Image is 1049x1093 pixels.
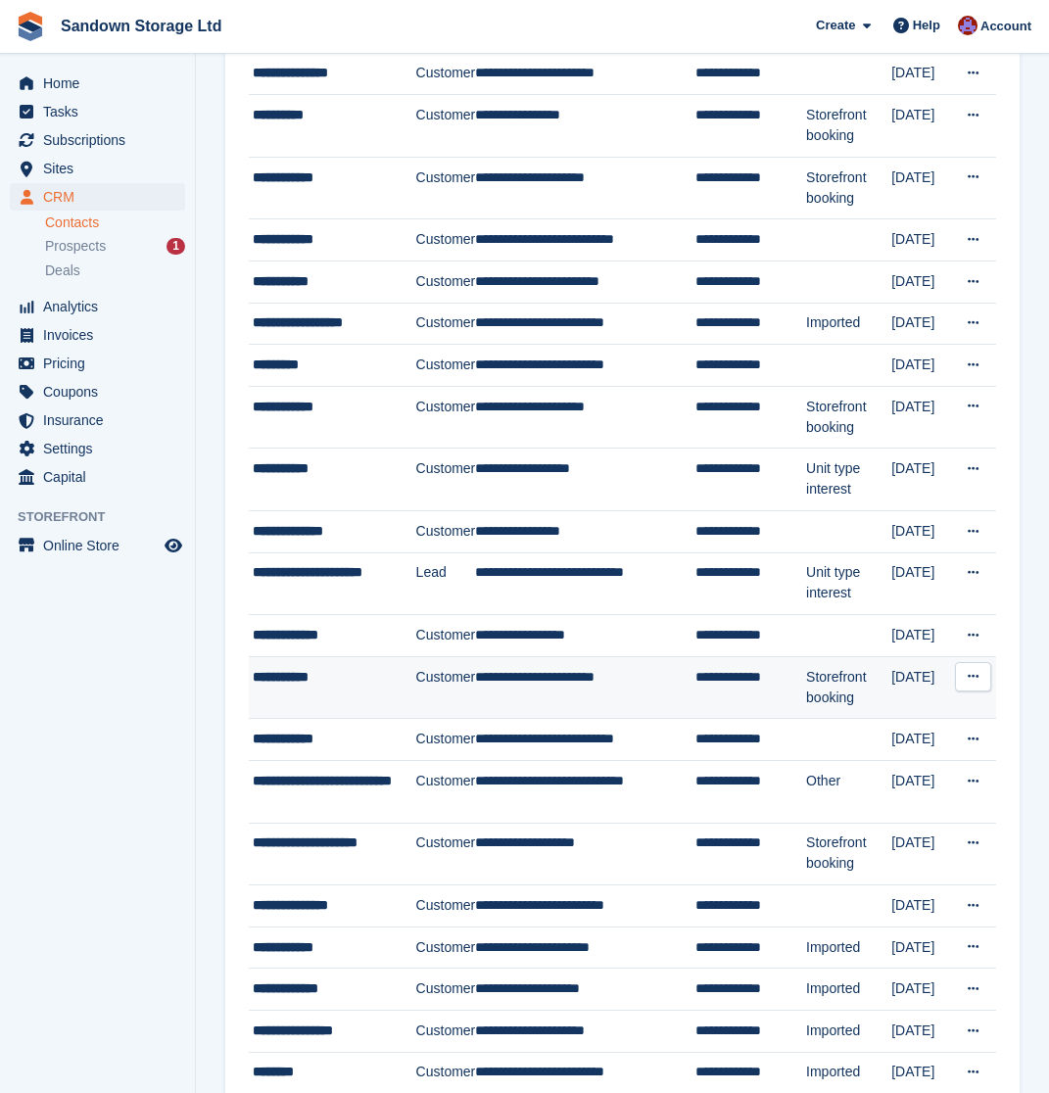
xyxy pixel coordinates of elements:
[53,10,229,42] a: Sandown Storage Ltd
[16,12,45,41] img: stora-icon-8386f47178a22dfd0bd8f6a31ec36ba5ce8667c1dd55bd0f319d3a0aa187defe.svg
[891,656,955,719] td: [DATE]
[891,511,955,553] td: [DATE]
[891,615,955,657] td: [DATE]
[416,927,476,969] td: Customer
[806,656,891,719] td: Storefront booking
[162,534,185,557] a: Preview store
[416,511,476,553] td: Customer
[891,927,955,969] td: [DATE]
[416,386,476,449] td: Customer
[891,885,955,927] td: [DATE]
[43,435,161,462] span: Settings
[18,507,195,527] span: Storefront
[416,345,476,387] td: Customer
[416,303,476,345] td: Customer
[891,261,955,304] td: [DATE]
[43,98,161,125] span: Tasks
[416,449,476,511] td: Customer
[10,98,185,125] a: menu
[806,552,891,615] td: Unit type interest
[43,378,161,405] span: Coupons
[43,155,161,182] span: Sites
[43,70,161,97] span: Home
[45,237,106,256] span: Prospects
[10,70,185,97] a: menu
[891,969,955,1011] td: [DATE]
[416,157,476,219] td: Customer
[10,321,185,349] a: menu
[958,16,977,35] img: Chloe Lovelock-Brown
[891,449,955,511] td: [DATE]
[806,95,891,158] td: Storefront booking
[45,236,185,257] a: Prospects 1
[43,126,161,154] span: Subscriptions
[913,16,940,35] span: Help
[43,463,161,491] span: Capital
[10,435,185,462] a: menu
[806,157,891,219] td: Storefront booking
[806,303,891,345] td: Imported
[43,183,161,211] span: CRM
[10,406,185,434] a: menu
[416,219,476,261] td: Customer
[43,406,161,434] span: Insurance
[891,345,955,387] td: [DATE]
[806,927,891,969] td: Imported
[891,1010,955,1052] td: [DATE]
[806,449,891,511] td: Unit type interest
[891,761,955,824] td: [DATE]
[416,53,476,95] td: Customer
[816,16,855,35] span: Create
[416,761,476,824] td: Customer
[10,183,185,211] a: menu
[10,155,185,182] a: menu
[891,157,955,219] td: [DATE]
[806,969,891,1011] td: Imported
[891,53,955,95] td: [DATE]
[891,303,955,345] td: [DATE]
[806,823,891,885] td: Storefront booking
[10,293,185,320] a: menu
[416,615,476,657] td: Customer
[806,761,891,824] td: Other
[891,552,955,615] td: [DATE]
[45,261,80,280] span: Deals
[43,532,161,559] span: Online Store
[45,261,185,281] a: Deals
[43,350,161,377] span: Pricing
[416,885,476,927] td: Customer
[806,386,891,449] td: Storefront booking
[416,656,476,719] td: Customer
[891,219,955,261] td: [DATE]
[891,719,955,761] td: [DATE]
[416,1010,476,1052] td: Customer
[10,532,185,559] a: menu
[167,238,185,255] div: 1
[10,126,185,154] a: menu
[806,1010,891,1052] td: Imported
[416,719,476,761] td: Customer
[416,261,476,304] td: Customer
[416,552,476,615] td: Lead
[416,95,476,158] td: Customer
[416,823,476,885] td: Customer
[980,17,1031,36] span: Account
[416,969,476,1011] td: Customer
[43,321,161,349] span: Invoices
[10,378,185,405] a: menu
[891,823,955,885] td: [DATE]
[891,95,955,158] td: [DATE]
[45,214,185,232] a: Contacts
[891,386,955,449] td: [DATE]
[43,293,161,320] span: Analytics
[10,350,185,377] a: menu
[10,463,185,491] a: menu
